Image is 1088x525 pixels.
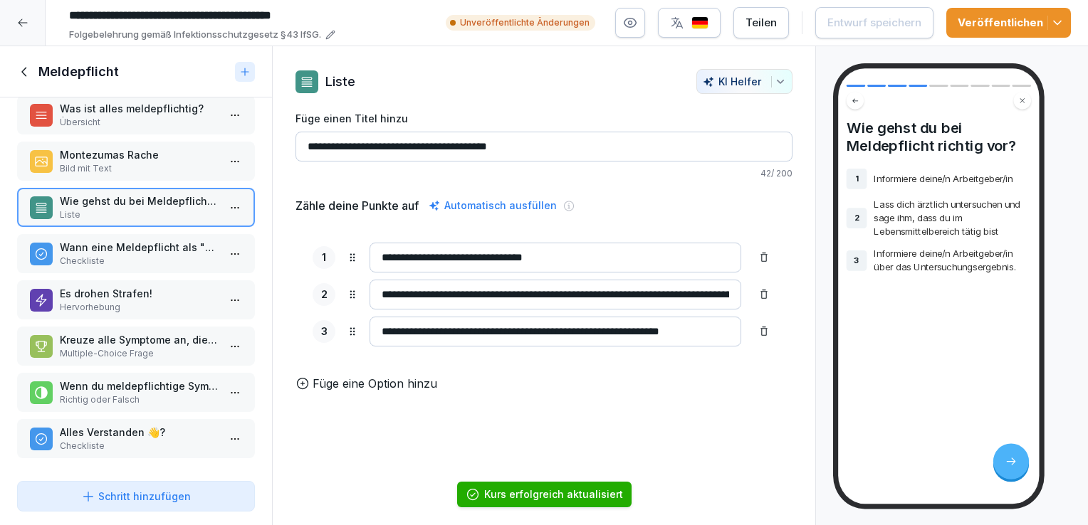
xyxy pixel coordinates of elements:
[60,425,218,440] p: Alles Verstanden 👋?
[69,28,321,42] p: Folgebelehrung gemäß Infektionsschutzgesetz §43 IfSG.
[874,172,1031,186] p: Informiere deine/n Arbeitgeber/in
[874,198,1031,238] p: Lass dich ärztlich untersuchen und sage ihm, dass du im Lebensmittelbereich tätig bist
[17,373,255,412] div: Wenn du meldepflichtige Symptome aufweist, genügt es, deinem Arzt [PERSON_NAME] zu geben.Richtig ...
[313,375,437,392] p: Füge eine Option hinzu
[60,440,218,452] p: Checkliste
[81,489,191,504] div: Schritt hinzufügen
[946,8,1071,38] button: Veröffentlichen
[484,487,623,502] div: Kurs erfolgreich aktualisiert
[321,287,328,303] p: 2
[958,15,1060,31] div: Veröffentlichen
[17,327,255,366] div: Kreuze alle Symptome an, die der Meldepflicht unterliegen.Multiple-Choice Frage
[847,120,1031,154] h4: Wie gehst du bei Meldepflicht richtig vor?
[733,7,789,38] button: Teilen
[321,324,328,340] p: 3
[295,111,793,126] label: Füge einen Titel hinzu
[17,188,255,227] div: Wie gehst du bei Meldepflicht richtig vor?Liste
[17,419,255,458] div: Alles Verstanden 👋?Checkliste
[815,7,933,38] button: Entwurf speichern
[17,481,255,511] button: Schritt hinzufügen
[17,280,255,319] div: Es drohen Strafen!Hervorhebung
[855,173,858,184] p: 1
[426,197,560,214] div: Automatisch ausfüllen
[854,255,859,266] p: 3
[60,393,218,406] p: Richtig oder Falsch
[325,72,355,91] p: Liste
[38,63,119,80] h1: Meldepflicht
[854,213,859,224] p: 2
[60,286,218,301] p: Es drohen Strafen!
[827,15,921,31] div: Entwurf speichern
[17,142,255,181] div: Montezumas RacheBild mit Text
[17,234,255,273] div: Wann eine Meldepflicht als "nicht eingehalten" gilt:Checkliste
[295,197,419,214] h5: Zähle deine Punkte auf
[60,101,218,116] p: Was ist alles meldepflichtig?
[60,255,218,267] p: Checkliste
[60,147,218,162] p: Montezumas Rache
[703,75,786,87] div: KI Helfer
[60,378,218,393] p: Wenn du meldepflichtige Symptome aufweist, genügt es, deinem Arzt [PERSON_NAME] zu geben.
[60,301,218,314] p: Hervorhebung
[746,15,777,31] div: Teilen
[691,16,708,30] img: de.svg
[460,16,590,29] p: Unveröffentlichte Änderungen
[60,208,218,221] p: Liste
[295,167,793,180] p: 42 / 200
[60,116,218,129] p: Übersicht
[696,69,793,94] button: KI Helfer
[60,347,218,360] p: Multiple-Choice Frage
[60,332,218,347] p: Kreuze alle Symptome an, die der Meldepflicht unterliegen.
[322,250,326,266] p: 1
[60,193,218,208] p: Wie gehst du bei Meldepflicht richtig vor?
[60,240,218,255] p: Wann eine Meldepflicht als "nicht eingehalten" gilt:
[17,95,255,134] div: Was ist alles meldepflichtig?Übersicht
[60,162,218,175] p: Bild mit Text
[874,248,1031,274] p: Informiere deine/n Arbeitgeber/in über das Untersuchungsergebnis.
